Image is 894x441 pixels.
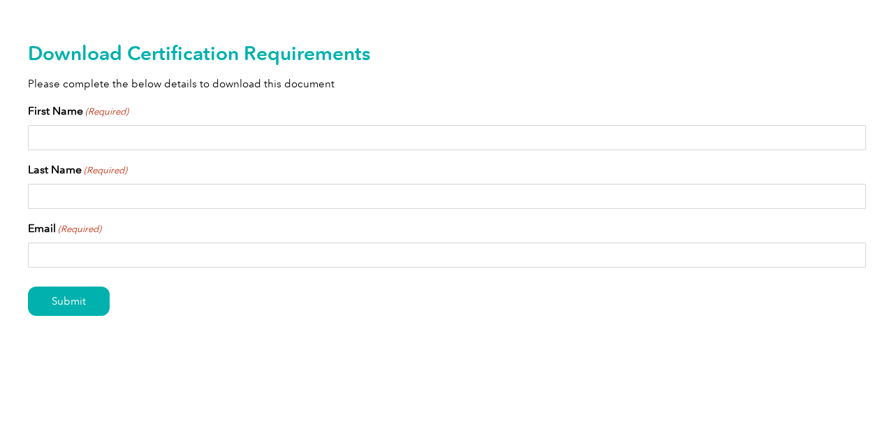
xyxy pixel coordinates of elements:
label: First Name [28,103,129,120]
span: (Required) [85,105,129,119]
label: Last Name [28,161,127,178]
p: Please complete the below details to download this document [28,76,866,92]
label: Email [28,220,101,237]
h2: Download Certification Requirements [28,42,866,64]
input: Submit [28,287,110,316]
span: (Required) [57,222,102,236]
span: (Required) [83,164,128,178]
